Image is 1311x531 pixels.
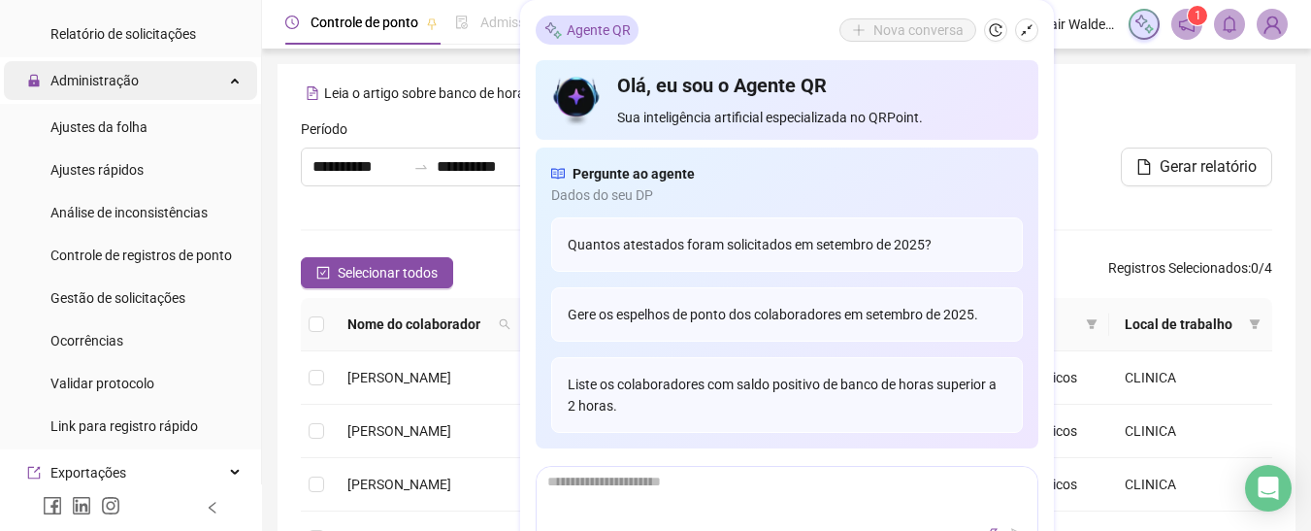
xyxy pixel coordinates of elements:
[617,72,1022,99] h4: Olá, eu sou o Agente QR
[551,217,1023,272] div: Quantos atestados foram solicitados em setembro de 2025?
[206,501,219,514] span: left
[1109,351,1272,405] td: CLINICA
[551,184,1023,206] span: Dados do seu DP
[994,14,1117,35] span: ozair - Ozair Walder de [PERSON_NAME]
[413,159,429,175] span: to
[1109,405,1272,458] td: CLINICA
[347,370,451,385] span: [PERSON_NAME]
[338,262,438,283] span: Selecionar todos
[301,257,453,288] button: Selecionar todos
[1188,6,1207,25] sup: 1
[1136,159,1152,175] span: file
[311,15,418,30] span: Controle de ponto
[50,418,198,434] span: Link para registro rápido
[413,159,429,175] span: swap-right
[1195,9,1201,22] span: 1
[50,73,139,88] span: Administração
[1133,14,1155,35] img: sparkle-icon.fc2bf0ac1784a2077858766a79e2daf3.svg
[50,333,123,348] span: Ocorrências
[1178,16,1196,33] span: notification
[1108,257,1272,288] span: : 0 / 4
[551,287,1023,342] div: Gere os espelhos de ponto dos colaboradores em setembro de 2025.
[989,23,1002,37] span: history
[495,310,514,339] span: search
[1082,310,1101,339] span: filter
[50,119,147,135] span: Ajustes da folha
[27,466,41,480] span: export
[1258,10,1287,39] img: 64663
[617,107,1022,128] span: Sua inteligência artificial especializada no QRPoint.
[1108,260,1248,276] span: Registros Selecionados
[1086,318,1098,330] span: filter
[72,496,91,515] span: linkedin
[426,17,438,29] span: pushpin
[50,290,185,306] span: Gestão de solicitações
[1121,148,1272,186] button: Gerar relatório
[551,163,565,184] span: read
[27,74,41,87] span: lock
[1109,458,1272,512] td: CLINICA
[50,26,196,42] span: Relatório de solicitações
[347,314,491,335] span: Nome do colaborador
[543,20,563,41] img: sparkle-icon.fc2bf0ac1784a2077858766a79e2daf3.svg
[347,423,451,439] span: [PERSON_NAME]
[347,477,451,492] span: [PERSON_NAME]
[50,465,126,481] span: Exportações
[43,496,62,515] span: facebook
[50,205,208,220] span: Análise de inconsistências
[551,72,603,128] img: icon
[455,16,469,29] span: file-done
[101,496,120,515] span: instagram
[306,86,319,100] span: file-text
[551,357,1023,433] div: Liste os colaboradores com saldo positivo de banco de horas superior a 2 horas.
[50,248,232,263] span: Controle de registros de ponto
[573,163,695,184] span: Pergunte ao agente
[1160,155,1257,179] span: Gerar relatório
[50,162,144,178] span: Ajustes rápidos
[1245,465,1292,512] div: Open Intercom Messenger
[480,15,580,30] span: Admissão digital
[499,318,510,330] span: search
[839,18,976,42] button: Nova conversa
[301,118,347,140] span: Período
[285,16,299,29] span: clock-circle
[1020,23,1033,37] span: shrink
[316,266,330,280] span: check-square
[50,376,154,391] span: Validar protocolo
[536,16,639,45] div: Agente QR
[1125,314,1241,335] span: Local de trabalho
[1221,16,1238,33] span: bell
[324,85,532,101] span: Leia o artigo sobre banco de horas
[1245,310,1264,339] span: filter
[1249,318,1261,330] span: filter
